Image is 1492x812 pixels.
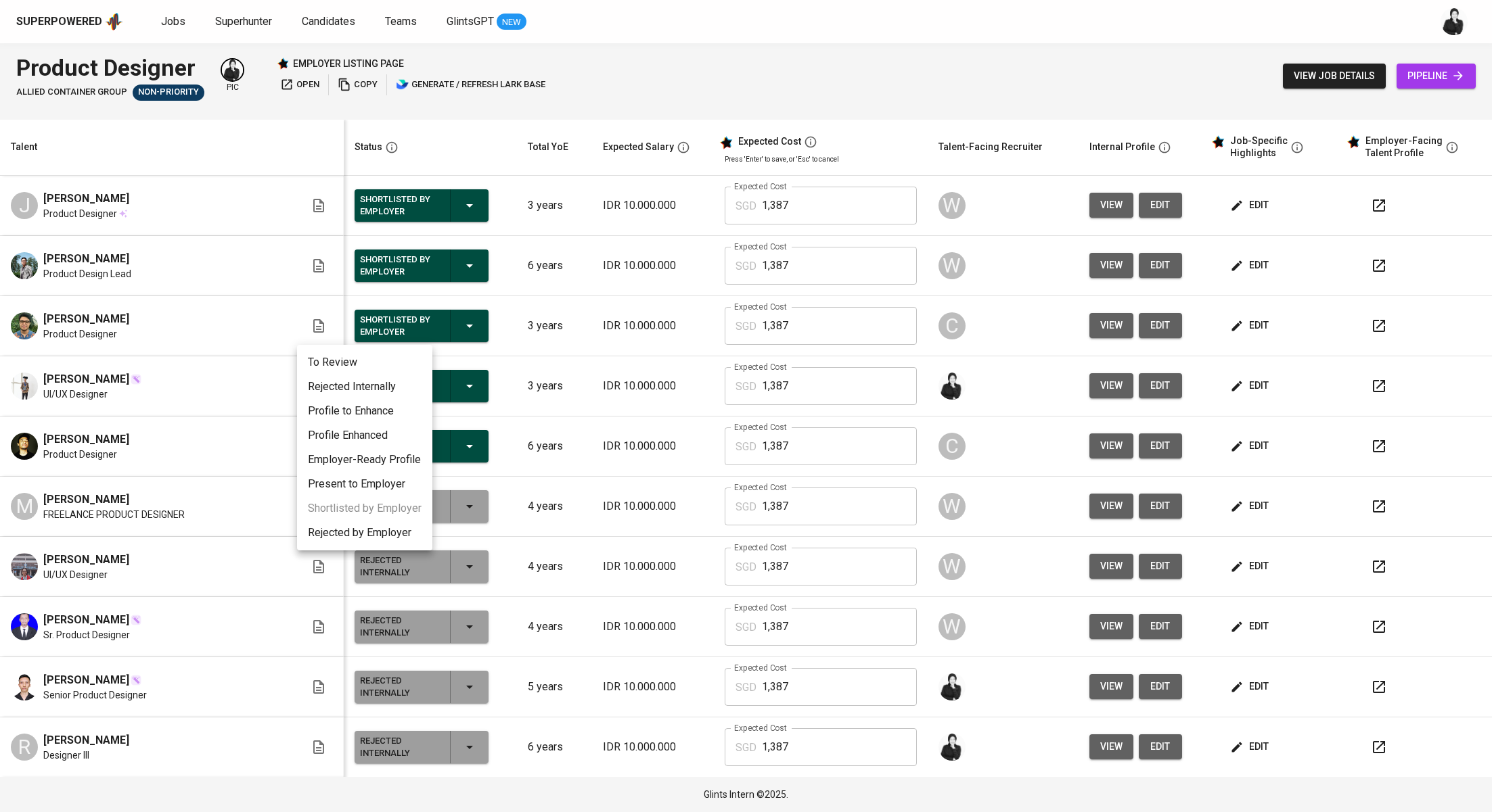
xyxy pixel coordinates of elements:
li: To Review [297,350,432,375]
li: Profile Enhanced [297,423,432,448]
li: Rejected by Employer [297,521,432,545]
li: Rejected Internally [297,375,432,399]
li: Employer-Ready Profile [297,448,432,472]
li: Present to Employer [297,472,432,496]
li: Profile to Enhance [297,399,432,423]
